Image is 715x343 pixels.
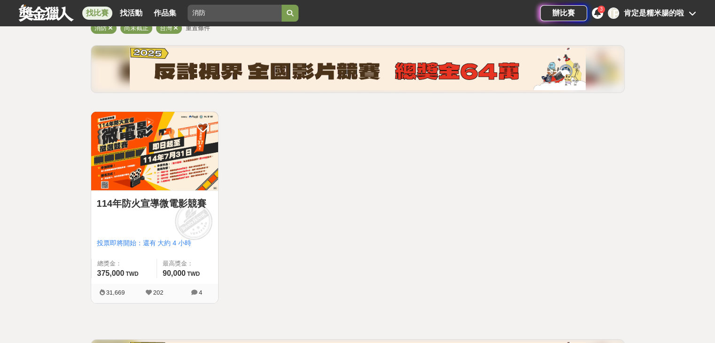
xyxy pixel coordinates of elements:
[540,5,587,21] a: 辦比賽
[106,289,125,296] span: 31,669
[94,24,107,31] span: 消防
[97,259,151,268] span: 總獎金：
[82,7,112,20] a: 找比賽
[186,24,210,31] span: 重置條件
[160,24,172,31] span: 台灣
[608,8,619,19] div: [PERSON_NAME]
[187,271,200,277] span: TWD
[199,289,202,296] span: 4
[130,48,586,90] img: b4b43df0-ce9d-4ec9-9998-1f8643ec197e.png
[97,238,212,248] span: 投票即將開始：還有 大約 4 小時
[153,289,164,296] span: 202
[188,5,282,22] input: 翻玩臺味好乳力 等你發揮創意！
[97,196,212,210] a: 114年防火宣導微電影競賽
[91,112,218,190] img: Cover Image
[150,7,180,20] a: 作品集
[126,271,138,277] span: TWD
[116,7,146,20] a: 找活動
[124,24,149,31] span: 尚未截止
[163,269,186,277] span: 90,000
[91,112,218,191] a: Cover Image
[163,259,212,268] span: 最高獎金：
[624,8,684,19] div: 肯定是糯米腸的啦
[600,7,603,12] span: 3
[97,269,125,277] span: 375,000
